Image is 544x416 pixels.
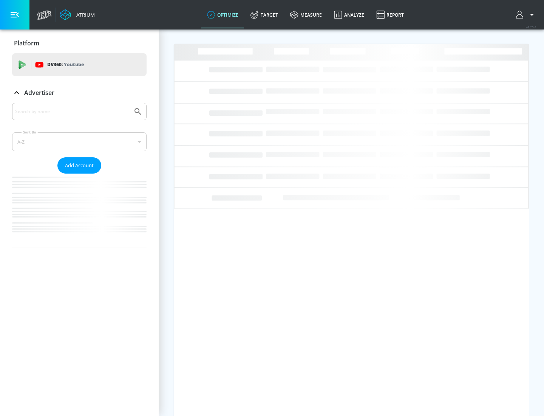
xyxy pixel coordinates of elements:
div: DV360: Youtube [12,53,147,76]
a: optimize [201,1,244,28]
p: DV360: [47,61,84,69]
div: Atrium [73,11,95,18]
a: measure [284,1,328,28]
span: Add Account [65,161,94,170]
nav: list of Advertiser [12,174,147,247]
input: Search by name [15,107,130,116]
a: Analyze [328,1,370,28]
label: Sort By [22,130,38,135]
div: Advertiser [12,103,147,247]
div: Platform [12,33,147,54]
button: Add Account [57,157,101,174]
p: Youtube [64,61,84,68]
div: A-Z [12,132,147,151]
span: v 4.25.4 [526,25,536,29]
p: Advertiser [24,88,54,97]
p: Platform [14,39,39,47]
a: Target [244,1,284,28]
div: Advertiser [12,82,147,103]
a: Report [370,1,410,28]
a: Atrium [60,9,95,20]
